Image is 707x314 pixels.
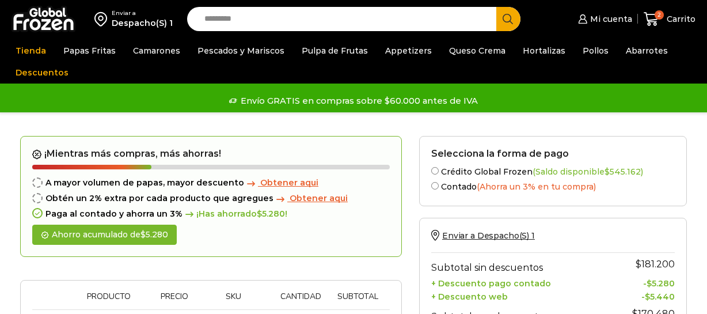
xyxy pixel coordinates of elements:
[443,40,511,62] a: Queso Crema
[32,225,177,245] div: Ahorro acumulado de
[431,182,439,190] input: Contado(Ahorra un 3% en tu compra)
[290,193,348,203] span: Obtener aqui
[655,10,664,20] span: 2
[431,230,535,241] a: Enviar a Despacho(S) 1
[94,9,112,29] img: address-field-icon.svg
[431,276,620,289] th: + Descuento pago contado
[244,178,318,188] a: Obtener aqui
[431,165,675,177] label: Crédito Global Frozen
[431,148,675,159] h2: Selecciona la forma de pago
[517,40,571,62] a: Hortalizas
[379,40,438,62] a: Appetizers
[183,209,287,219] span: ¡Has ahorrado !
[127,40,186,62] a: Camarones
[636,259,675,270] bdi: 181.200
[645,292,650,302] span: $
[257,209,285,219] bdi: 5.280
[260,177,318,188] span: Obtener aqui
[620,40,674,62] a: Abarrotes
[620,276,675,289] td: -
[647,278,652,289] span: $
[647,278,675,289] bdi: 5.280
[197,292,270,310] th: Sku
[32,178,390,188] div: A mayor volumen de papas, mayor descuento
[32,148,390,160] h2: ¡Mientras más compras, más ahorras!
[112,9,173,17] div: Enviar a
[273,194,348,203] a: Obtener aqui
[10,62,74,84] a: Descuentos
[533,167,643,177] span: (Saldo disponible )
[431,180,675,192] label: Contado
[257,209,262,219] span: $
[477,181,596,192] span: (Ahorra un 3% en tu compra)
[431,289,620,302] th: + Descuento web
[151,292,196,310] th: Precio
[575,7,632,31] a: Mi cuenta
[645,292,675,302] bdi: 5.440
[81,292,152,310] th: Producto
[605,167,641,177] bdi: 545.162
[587,13,632,25] span: Mi cuenta
[620,289,675,302] td: -
[442,230,535,241] span: Enviar a Despacho(S) 1
[431,167,439,175] input: Crédito Global Frozen(Saldo disponible$545.162)
[644,6,695,33] a: 2 Carrito
[140,229,146,240] span: $
[332,292,384,310] th: Subtotal
[431,252,620,275] th: Subtotal sin descuentos
[605,167,610,177] span: $
[32,209,390,219] div: Paga al contado y ahorra un 3%
[192,40,290,62] a: Pescados y Mariscos
[269,292,331,310] th: Cantidad
[140,229,168,240] bdi: 5.280
[496,7,520,31] button: Search button
[296,40,374,62] a: Pulpa de Frutas
[10,40,52,62] a: Tienda
[664,13,695,25] span: Carrito
[577,40,614,62] a: Pollos
[58,40,121,62] a: Papas Fritas
[112,17,173,29] div: Despacho(S) 1
[636,259,641,270] span: $
[32,194,390,203] div: Obtén un 2% extra por cada producto que agregues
